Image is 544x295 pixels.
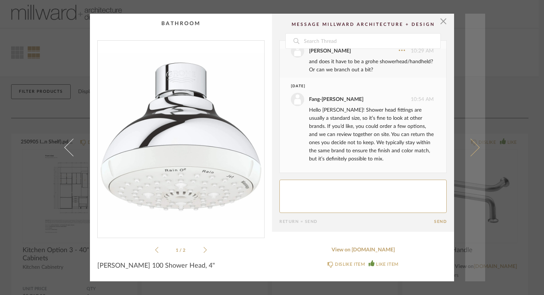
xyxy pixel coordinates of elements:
[179,248,183,252] span: /
[309,47,351,55] div: [PERSON_NAME]
[291,44,434,58] div: 10:29 AM
[291,93,434,106] div: 10:54 AM
[309,58,434,74] div: and does it have to be a grohe showerhead/handheld? Or can we branch out a bit?
[97,262,215,270] span: [PERSON_NAME] 100 Shower Head, 4"
[279,219,434,224] div: Return = Send
[303,34,440,48] input: Search Thread
[98,41,264,232] div: 0
[376,261,398,268] div: LIKE ITEM
[183,248,187,252] span: 2
[279,247,447,253] a: View on [DOMAIN_NAME]
[335,261,365,268] div: DISLIKE ITEM
[98,41,264,232] img: 3590ae7c-8147-4987-b376-0a3d524cbcb3_1000x1000.jpg
[436,14,451,28] button: Close
[176,248,179,252] span: 1
[291,84,420,89] div: [DATE]
[434,219,447,224] button: Send
[309,106,434,163] div: Hello [PERSON_NAME]! Shower head fittings are usually a standard size, so it’s fine to look at ot...
[309,95,363,104] div: Fang-[PERSON_NAME]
